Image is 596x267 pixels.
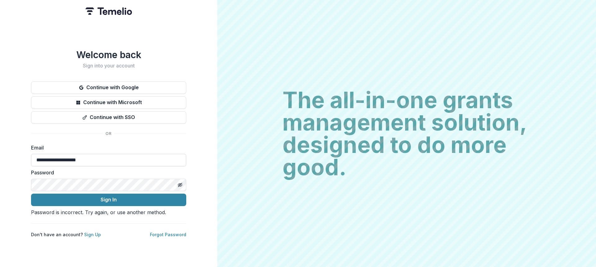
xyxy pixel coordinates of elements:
a: Sign Up [84,232,101,237]
h2: Sign into your account [31,63,186,69]
button: Continue with Microsoft [31,96,186,109]
button: Toggle password visibility [175,180,185,190]
a: Forgot Password [150,232,186,237]
button: Continue with SSO [31,111,186,124]
button: Sign In [31,194,186,206]
h1: Welcome back [31,49,186,60]
img: Temelio [85,7,132,15]
p: Don't have an account? [31,231,101,238]
label: Password [31,169,183,176]
button: Continue with Google [31,81,186,94]
div: Password is incorrect. Try again, or use another method. [31,209,186,216]
label: Email [31,144,183,151]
